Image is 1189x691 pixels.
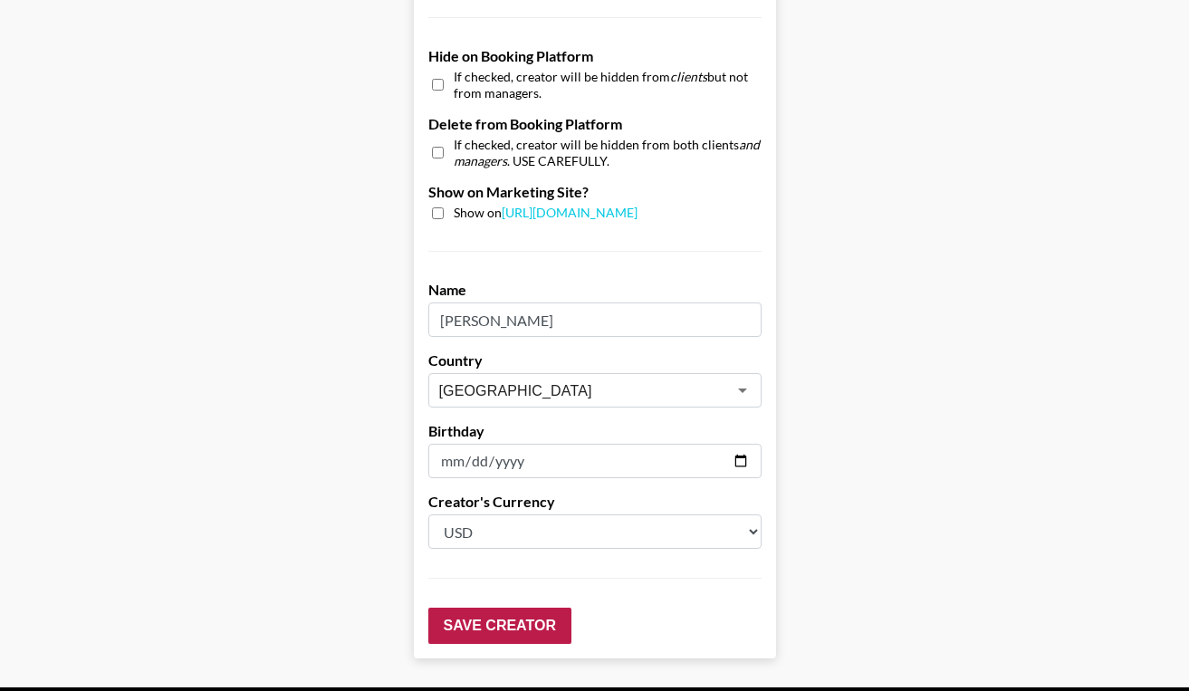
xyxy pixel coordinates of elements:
[428,281,762,299] label: Name
[428,47,762,65] label: Hide on Booking Platform
[730,378,755,403] button: Open
[428,422,762,440] label: Birthday
[670,69,707,84] em: clients
[428,608,571,644] input: Save Creator
[428,493,762,511] label: Creator's Currency
[454,137,760,168] em: and managers
[428,351,762,369] label: Country
[502,205,638,220] a: [URL][DOMAIN_NAME]
[454,69,762,101] span: If checked, creator will be hidden from but not from managers.
[428,183,762,201] label: Show on Marketing Site?
[454,137,762,168] span: If checked, creator will be hidden from both clients . USE CAREFULLY.
[428,115,762,133] label: Delete from Booking Platform
[454,205,638,222] span: Show on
